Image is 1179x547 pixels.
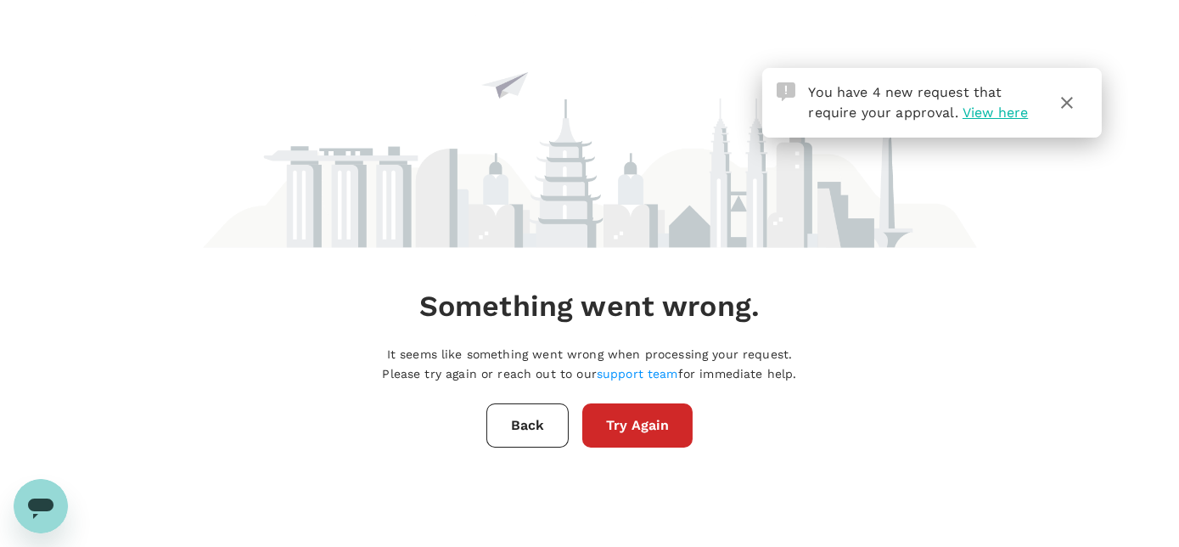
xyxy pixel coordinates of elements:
span: You have 4 new request that require your approval. [809,84,1002,121]
p: It seems like something went wrong when processing your request. Please try again or reach out to... [382,345,796,383]
iframe: Button to launch messaging window [14,479,68,533]
a: support team [597,367,678,381]
h4: Something went wrong. [419,289,760,324]
button: Back [486,403,569,448]
span: View here [963,104,1028,121]
button: Try Again [582,403,693,448]
img: Approval Request [777,82,795,101]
